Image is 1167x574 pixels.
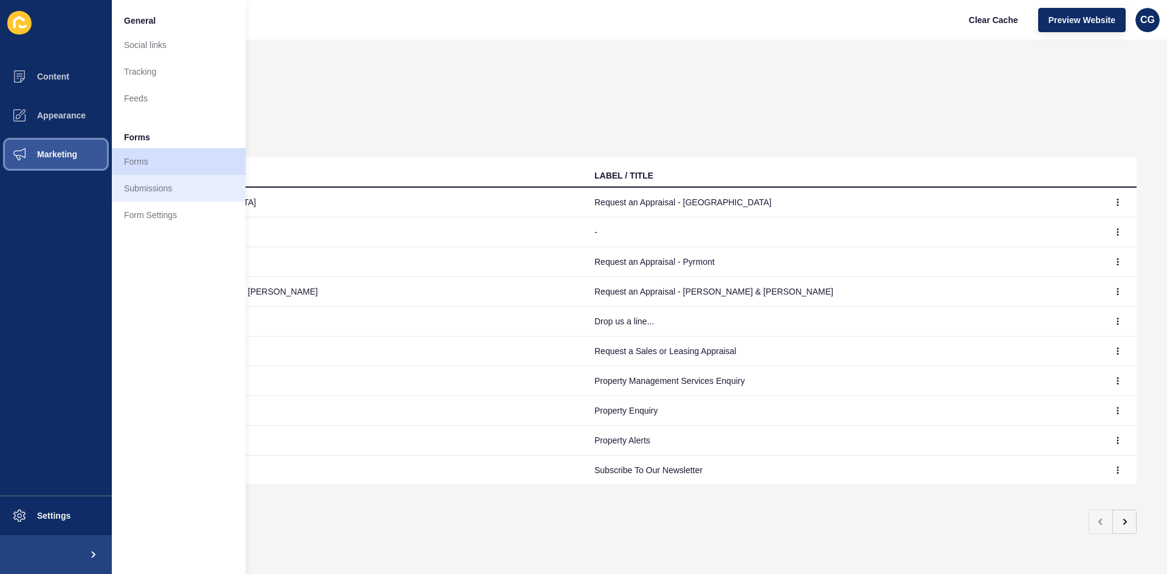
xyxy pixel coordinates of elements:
td: Property Management Services Enquiry 1 [69,366,585,396]
span: Forms [124,131,150,143]
td: Request an Appraisal - Pyrmont [69,247,585,277]
span: Clear Cache [969,14,1018,26]
a: Feeds [112,85,246,112]
button: Preview Website [1038,8,1126,32]
a: Forms [112,148,246,175]
td: Request an Appraisal - [GEOGRAPHIC_DATA] [69,188,585,217]
td: Request an Appraisal - [PERSON_NAME] & [PERSON_NAME] [69,277,585,307]
td: Request a Sales or Leasing Appraisal [585,337,1100,366]
h1: Forms [69,70,1137,87]
a: Submissions [112,175,246,202]
td: Contact Us 1 [69,307,585,337]
td: Request an Appraisal - [GEOGRAPHIC_DATA] [585,188,1100,217]
div: LABEL / TITLE [594,169,653,182]
span: Preview Website [1048,14,1115,26]
td: Subscribe To Our Newsletter 1 [69,456,585,485]
span: General [124,15,156,27]
td: Property Alerts 1 [69,426,585,456]
button: Clear Cache [959,8,1028,32]
td: Request an Appraisal - [PERSON_NAME] & [PERSON_NAME] [585,277,1100,307]
td: Property Alerts [585,426,1100,456]
td: - [585,217,1100,247]
a: Social links [112,32,246,58]
td: Subscribe To Our Newsletter [585,456,1100,485]
td: Property Management Services Enquiry [585,366,1100,396]
a: Form Settings [112,202,246,228]
td: - [69,217,585,247]
td: Drop us a line... [585,307,1100,337]
p: Create/edit forms [69,87,1137,114]
td: Property Enquiry 1 [69,396,585,426]
td: Request an Appraisal - Pyrmont [585,247,1100,277]
a: Tracking [112,58,246,85]
td: Request a Sales or Leasing Appraisal 1 [69,337,585,366]
td: Property Enquiry [585,396,1100,426]
span: CG [1140,14,1155,26]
